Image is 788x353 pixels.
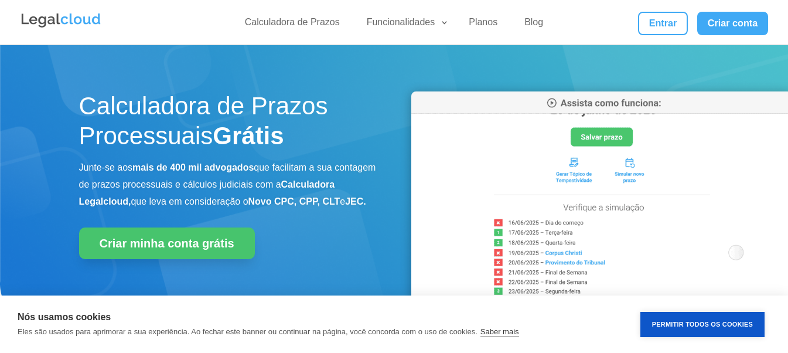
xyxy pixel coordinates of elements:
[638,12,687,35] a: Entrar
[132,162,254,172] b: mais de 400 mil advogados
[345,196,366,206] b: JEC.
[213,122,284,150] strong: Grátis
[79,91,377,157] h1: Calculadora de Prazos Processuais
[640,312,765,337] button: Permitir Todos os Cookies
[480,327,519,337] a: Saber mais
[238,16,347,33] a: Calculadora de Prazos
[517,16,550,33] a: Blog
[20,21,102,31] a: Logo da Legalcloud
[18,327,477,336] p: Eles são usados para aprimorar a sua experiência. Ao fechar este banner ou continuar na página, v...
[79,228,255,259] a: Criar minha conta grátis
[18,312,111,322] strong: Nós usamos cookies
[248,196,340,206] b: Novo CPC, CPP, CLT
[697,12,769,35] a: Criar conta
[360,16,449,33] a: Funcionalidades
[79,159,377,210] p: Junte-se aos que facilitam a sua contagem de prazos processuais e cálculos judiciais com a que le...
[462,16,504,33] a: Planos
[79,179,335,206] b: Calculadora Legalcloud,
[20,12,102,29] img: Legalcloud Logo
